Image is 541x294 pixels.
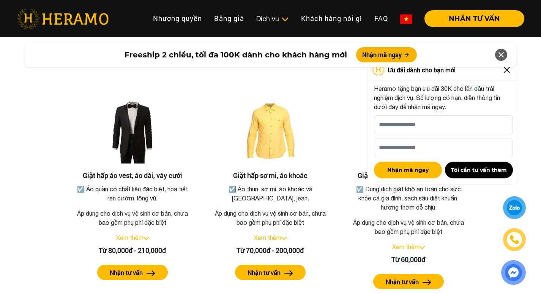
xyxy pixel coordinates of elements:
a: Bảng giá [208,10,250,27]
p: ☑️ Áo thun, sơ mi, áo khoác và [GEOGRAPHIC_DATA], jean. [212,184,330,203]
img: arrow_down.svg [420,246,425,249]
div: Từ 60,000đ [348,254,469,265]
button: NHẬN TƯ VẤN [424,10,524,27]
a: Nhận tư vấn arrow [72,265,193,280]
img: subToggleIcon [281,16,289,23]
a: phone-icon [504,229,525,250]
img: Giặt hấp áo vest, áo dài, váy cưới [95,95,170,172]
button: Nhận mã ngay [374,162,442,178]
h3: Giặt hấp sơ mi, áo khoác [210,172,331,180]
a: Nhận tư vấn arrow [348,274,469,289]
img: arrow [423,280,431,285]
button: Nhận tư vấn [97,265,168,280]
a: Nhận tư vấn arrow [210,265,331,280]
p: Heramo tặng bạn ưu đãi 30K cho lần đầu trải nghiệm dịch vụ. Số lượng có hạn, điền thông tin dưới ... [374,84,513,111]
img: heramo-logo.png [17,9,109,29]
div: Từ 80,000đ - 210,000đ [72,245,193,256]
div: Từ 70,000đ - 200,000đ [210,245,331,256]
p: Áp dụng cho dịch vụ vệ sinh cơ bản, chưa bao gồm phụ phí đặc biệt [210,209,331,227]
p: ☑️ Dung dịch giặt khô an toàn cho sức khỏe cả gia đình, sạch sâu diệt khuẩn, hương thơm dễ chịu. [350,184,467,212]
p: Áp dụng cho dịch vụ vệ sinh cơ bản, chưa bao gồm phụ phí đặc biệt [348,218,469,236]
span: Freeship 2 chiều, tối đa 100K dành cho khách hàng mới [125,49,347,60]
img: Giặt hấp sơ mi, áo khoác [232,95,308,172]
img: phone-icon [509,234,520,245]
label: Nhận tư vấn [386,277,419,286]
label: Nhận tư vấn [110,268,143,277]
h3: Giặt hấp chăn mền, thú nhồi bông [348,172,469,180]
a: Xem thêm [392,243,420,250]
img: vn-flag.png [400,14,412,24]
p: ☑️ Áo quần có chất liệu đặc biệt, họa tiết ren cườm, lông vũ. [74,184,191,203]
a: Xem thêm [116,234,144,241]
a: FAQ [368,10,394,27]
a: Khách hàng nói gì [295,10,368,27]
a: NHẬN TƯ VẤN [418,15,524,22]
label: Nhận tư vấn [248,268,281,277]
img: arrow [147,270,155,276]
div: Dịch vụ [256,14,289,24]
img: arrow_down.svg [144,237,149,240]
button: Nhận mã ngay [356,47,417,62]
a: Xem thêm [254,234,281,241]
a: Nhượng quyền [147,10,208,27]
img: arrow [284,270,293,276]
button: Tôi cần tư vấn thêm [445,162,513,178]
h3: Giặt hấp áo vest, áo dài, váy cưới [72,172,193,180]
button: Nhận tư vấn [373,274,444,289]
p: Áp dụng cho dịch vụ vệ sinh cơ bản, chưa bao gồm phụ phí đặc biệt [72,209,193,227]
img: arrow_down.svg [281,237,287,240]
button: Nhận tư vấn [235,265,306,280]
